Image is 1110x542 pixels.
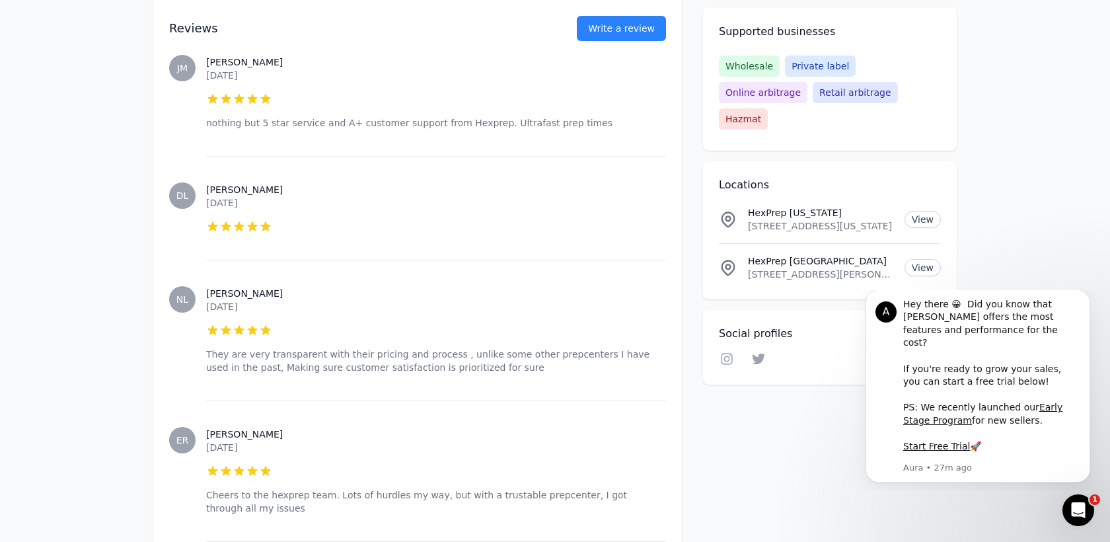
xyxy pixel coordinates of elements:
p: Cheers to the hexprep team. Lots of hurdles my way, but with a trustable prepcenter, I got throug... [206,488,666,515]
p: HexPrep [GEOGRAPHIC_DATA] [748,254,894,268]
span: JM [177,63,188,73]
iframe: Intercom notifications message [846,290,1110,490]
h3: [PERSON_NAME] [206,183,666,196]
time: [DATE] [206,70,237,81]
p: They are very transparent with their pricing and process , unlike some other prepcenters I have u... [206,348,666,374]
a: Start Free Trial [57,151,124,161]
span: Wholesale [719,56,780,77]
span: Hazmat [719,108,768,130]
p: [STREET_ADDRESS][US_STATE] [748,219,894,233]
div: Hey there 😀 Did you know that [PERSON_NAME] offers the most features and performance for the cost... [57,8,235,163]
span: DL [176,191,189,200]
h2: Reviews [169,19,535,38]
p: nothing but 5 star service and A+ customer support from Hexprep. Ultrafast prep times [206,116,666,130]
div: Message content [57,8,235,170]
span: NL [176,295,188,304]
b: 🚀 [124,151,135,161]
span: ER [176,436,189,445]
span: 1 [1090,494,1100,505]
p: HexPrep [US_STATE] [748,206,894,219]
p: [STREET_ADDRESS][PERSON_NAME][US_STATE] [748,268,894,281]
h2: Supported businesses [719,24,941,40]
h2: Social profiles [719,326,941,342]
time: [DATE] [206,198,237,208]
a: View [905,259,941,276]
h2: Locations [719,177,941,193]
a: View [905,211,941,228]
span: Retail arbitrage [813,82,897,103]
h3: [PERSON_NAME] [206,428,666,441]
span: Private label [785,56,856,77]
h3: [PERSON_NAME] [206,56,666,69]
a: Write a review [577,16,666,41]
time: [DATE] [206,442,237,453]
iframe: Intercom live chat [1062,494,1094,526]
p: Message from Aura, sent 27m ago [57,172,235,184]
time: [DATE] [206,301,237,312]
span: Online arbitrage [719,82,807,103]
h3: [PERSON_NAME] [206,287,666,300]
div: Profile image for Aura [30,11,51,32]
